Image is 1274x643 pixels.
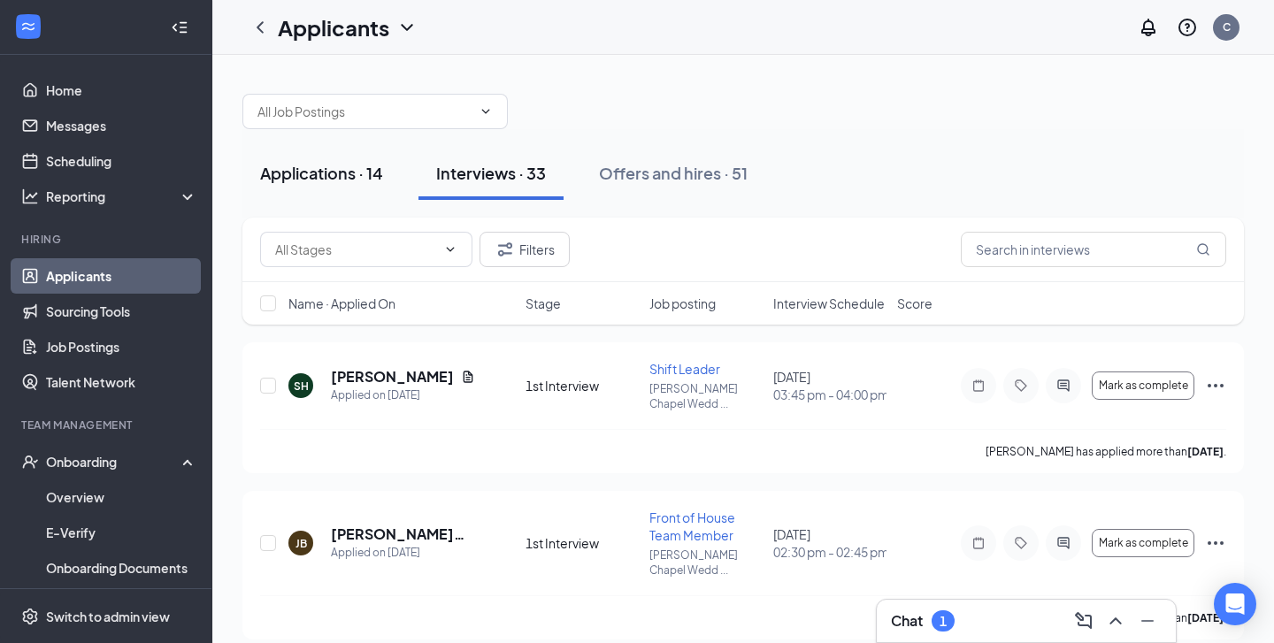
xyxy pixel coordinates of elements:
[1073,610,1094,632] svg: ComposeMessage
[461,370,475,384] svg: Document
[288,295,395,312] span: Name · Applied On
[278,12,389,42] h1: Applicants
[1092,529,1194,557] button: Mark as complete
[649,547,763,578] p: [PERSON_NAME] Chapel Wedd ...
[773,386,886,403] span: 03:45 pm - 04:00 pm
[46,143,197,179] a: Scheduling
[46,364,197,400] a: Talent Network
[294,379,309,394] div: SH
[21,232,194,247] div: Hiring
[46,108,197,143] a: Messages
[46,550,197,586] a: Onboarding Documents
[46,73,197,108] a: Home
[495,239,516,260] svg: Filter
[1214,583,1256,625] div: Open Intercom Messenger
[649,509,735,543] span: Front of House Team Member
[46,188,198,205] div: Reporting
[249,17,271,38] svg: ChevronLeft
[1223,19,1231,34] div: C
[46,586,197,621] a: Activity log
[21,188,39,205] svg: Analysis
[46,479,197,515] a: Overview
[295,536,307,551] div: JB
[968,536,989,550] svg: Note
[1137,610,1158,632] svg: Minimize
[526,534,639,552] div: 1st Interview
[21,453,39,471] svg: UserCheck
[480,232,570,267] button: Filter Filters
[649,295,716,312] span: Job posting
[1133,607,1162,635] button: Minimize
[1099,537,1188,549] span: Mark as complete
[331,387,475,404] div: Applied on [DATE]
[171,19,188,36] svg: Collapse
[436,162,546,184] div: Interviews · 33
[1187,611,1224,624] b: [DATE]
[526,295,561,312] span: Stage
[21,608,39,625] svg: Settings
[46,608,170,625] div: Switch to admin view
[331,544,478,562] div: Applied on [DATE]
[968,379,989,393] svg: Note
[961,232,1226,267] input: Search in interviews
[649,361,720,377] span: Shift Leader
[897,295,932,312] span: Score
[1092,371,1194,400] button: Mark as complete
[1053,536,1074,550] svg: ActiveChat
[891,611,923,631] h3: Chat
[46,294,197,329] a: Sourcing Tools
[257,102,472,121] input: All Job Postings
[773,525,886,561] div: [DATE]
[986,444,1226,459] p: [PERSON_NAME] has applied more than .
[1177,17,1198,38] svg: QuestionInfo
[1187,445,1224,458] b: [DATE]
[331,367,454,387] h5: [PERSON_NAME]
[773,295,885,312] span: Interview Schedule
[331,524,478,544] h5: [PERSON_NAME] [PERSON_NAME]
[1099,379,1188,392] span: Mark as complete
[1196,242,1210,256] svg: MagnifyingGlass
[443,242,457,256] svg: ChevronDown
[1105,610,1126,632] svg: ChevronUp
[1010,379,1032,393] svg: Tag
[46,329,197,364] a: Job Postings
[46,258,197,294] a: Applicants
[396,17,418,38] svg: ChevronDown
[773,543,886,561] span: 02:30 pm - 02:45 pm
[1138,17,1159,38] svg: Notifications
[1205,532,1226,554] svg: Ellipses
[479,104,493,119] svg: ChevronDown
[46,515,197,550] a: E-Verify
[649,381,763,411] p: [PERSON_NAME] Chapel Wedd ...
[1053,379,1074,393] svg: ActiveChat
[19,18,37,35] svg: WorkstreamLogo
[260,162,383,184] div: Applications · 14
[46,453,182,471] div: Onboarding
[275,240,436,259] input: All Stages
[773,368,886,403] div: [DATE]
[599,162,748,184] div: Offers and hires · 51
[1101,607,1130,635] button: ChevronUp
[940,614,947,629] div: 1
[526,377,639,394] div: 1st Interview
[1205,375,1226,396] svg: Ellipses
[1010,536,1032,550] svg: Tag
[21,417,194,432] div: Team Management
[1070,607,1098,635] button: ComposeMessage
